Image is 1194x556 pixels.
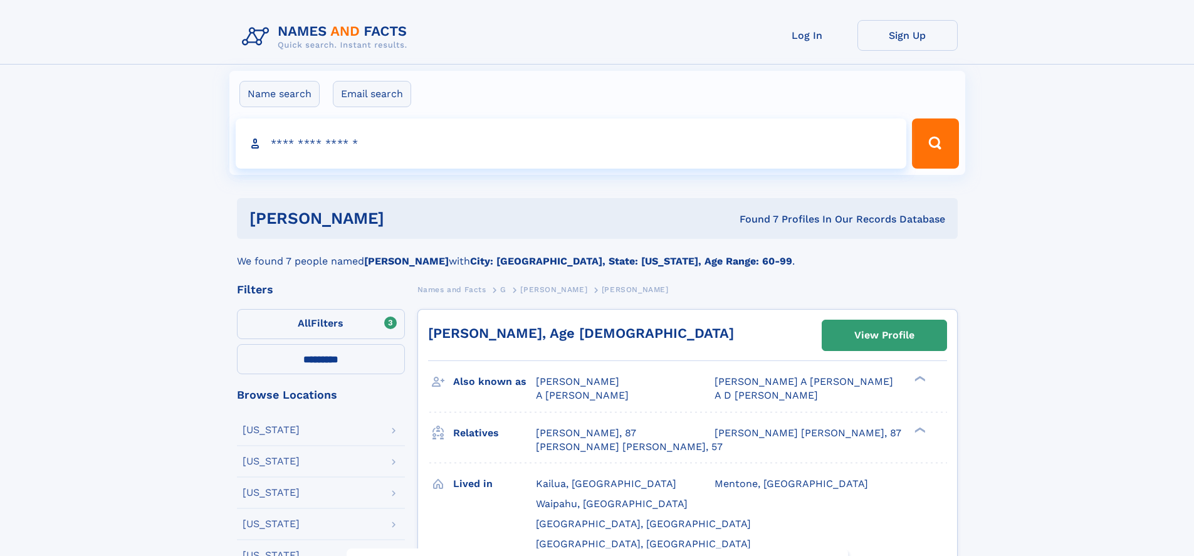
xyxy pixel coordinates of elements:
[857,20,958,51] a: Sign Up
[520,281,587,297] a: [PERSON_NAME]
[912,118,958,169] button: Search Button
[298,317,311,329] span: All
[453,371,536,392] h3: Also known as
[602,285,669,294] span: [PERSON_NAME]
[536,478,676,490] span: Kailua, [GEOGRAPHIC_DATA]
[562,212,945,226] div: Found 7 Profiles In Our Records Database
[911,375,926,383] div: ❯
[428,325,734,341] a: [PERSON_NAME], Age [DEMOGRAPHIC_DATA]
[715,375,893,387] span: [PERSON_NAME] A [PERSON_NAME]
[500,285,506,294] span: G
[715,478,868,490] span: Mentone, [GEOGRAPHIC_DATA]
[237,239,958,269] div: We found 7 people named with .
[237,389,405,401] div: Browse Locations
[364,255,449,267] b: [PERSON_NAME]
[715,426,901,440] a: [PERSON_NAME] [PERSON_NAME], 87
[536,389,629,401] span: A [PERSON_NAME]
[470,255,792,267] b: City: [GEOGRAPHIC_DATA], State: [US_STATE], Age Range: 60-99
[239,81,320,107] label: Name search
[237,309,405,339] label: Filters
[911,426,926,434] div: ❯
[237,20,417,54] img: Logo Names and Facts
[243,425,300,435] div: [US_STATE]
[453,422,536,444] h3: Relatives
[536,518,751,530] span: [GEOGRAPHIC_DATA], [GEOGRAPHIC_DATA]
[715,389,818,401] span: A D [PERSON_NAME]
[236,118,907,169] input: search input
[417,281,486,297] a: Names and Facts
[243,456,300,466] div: [US_STATE]
[854,321,914,350] div: View Profile
[536,426,636,440] a: [PERSON_NAME], 87
[536,375,619,387] span: [PERSON_NAME]
[536,498,688,510] span: Waipahu, [GEOGRAPHIC_DATA]
[243,488,300,498] div: [US_STATE]
[757,20,857,51] a: Log In
[333,81,411,107] label: Email search
[237,284,405,295] div: Filters
[520,285,587,294] span: [PERSON_NAME]
[822,320,946,350] a: View Profile
[536,538,751,550] span: [GEOGRAPHIC_DATA], [GEOGRAPHIC_DATA]
[453,473,536,495] h3: Lived in
[243,519,300,529] div: [US_STATE]
[536,440,723,454] a: [PERSON_NAME] [PERSON_NAME], 57
[249,211,562,226] h1: [PERSON_NAME]
[500,281,506,297] a: G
